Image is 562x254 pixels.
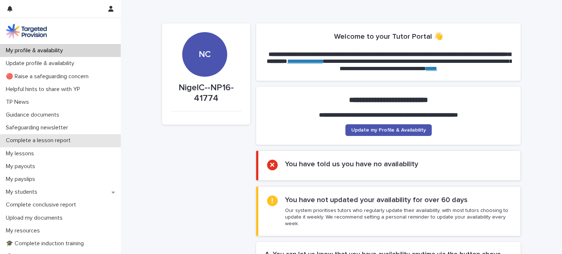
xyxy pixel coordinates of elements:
p: My students [3,189,43,196]
p: Safeguarding newsletter [3,124,74,131]
p: My payouts [3,163,41,170]
p: NigelC--NP16-41774 [171,83,241,104]
p: TP News [3,99,35,106]
span: Update my Profile & Availability [351,128,426,133]
p: 🔴 Raise a safeguarding concern [3,73,94,80]
p: Helpful hints to share with YP [3,86,86,93]
p: My lessons [3,150,40,157]
p: My resources [3,227,46,234]
p: Update profile & availability [3,60,80,67]
a: Update my Profile & Availability [345,124,432,136]
h2: You have told us you have no availability [285,160,418,168]
h2: Welcome to your Tutor Portal 👋 [334,32,443,41]
p: Guidance documents [3,111,65,118]
p: My payslips [3,176,41,183]
h2: You have not updated your availability for over 60 days [285,196,468,204]
p: Complete conclusive report [3,201,82,208]
p: My profile & availability [3,47,69,54]
div: NC [182,5,227,60]
p: Complete a lesson report [3,137,76,144]
p: 🎓 Complete induction training [3,240,90,247]
p: Upload my documents [3,215,68,221]
img: M5nRWzHhSzIhMunXDL62 [6,24,47,38]
p: Our system prioritises tutors who regularly update their availability, with most tutors choosing ... [285,207,512,227]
